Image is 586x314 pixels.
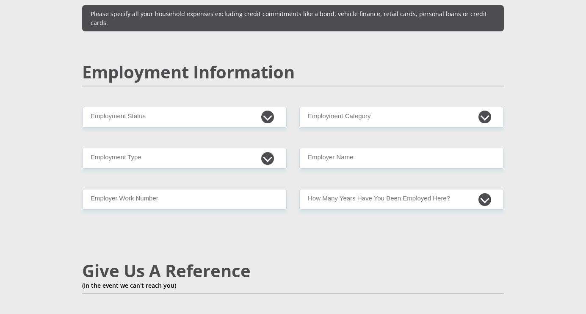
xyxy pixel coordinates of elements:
[82,261,504,281] h2: Give Us A Reference
[91,9,495,27] p: Please specify all your household expenses excluding credit commitments like a bond, vehicle fina...
[82,189,287,210] input: Employer Work Number
[82,281,504,290] p: (In the event we can't reach you)
[82,62,504,82] h2: Employment Information
[299,148,504,169] input: Employer's Name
